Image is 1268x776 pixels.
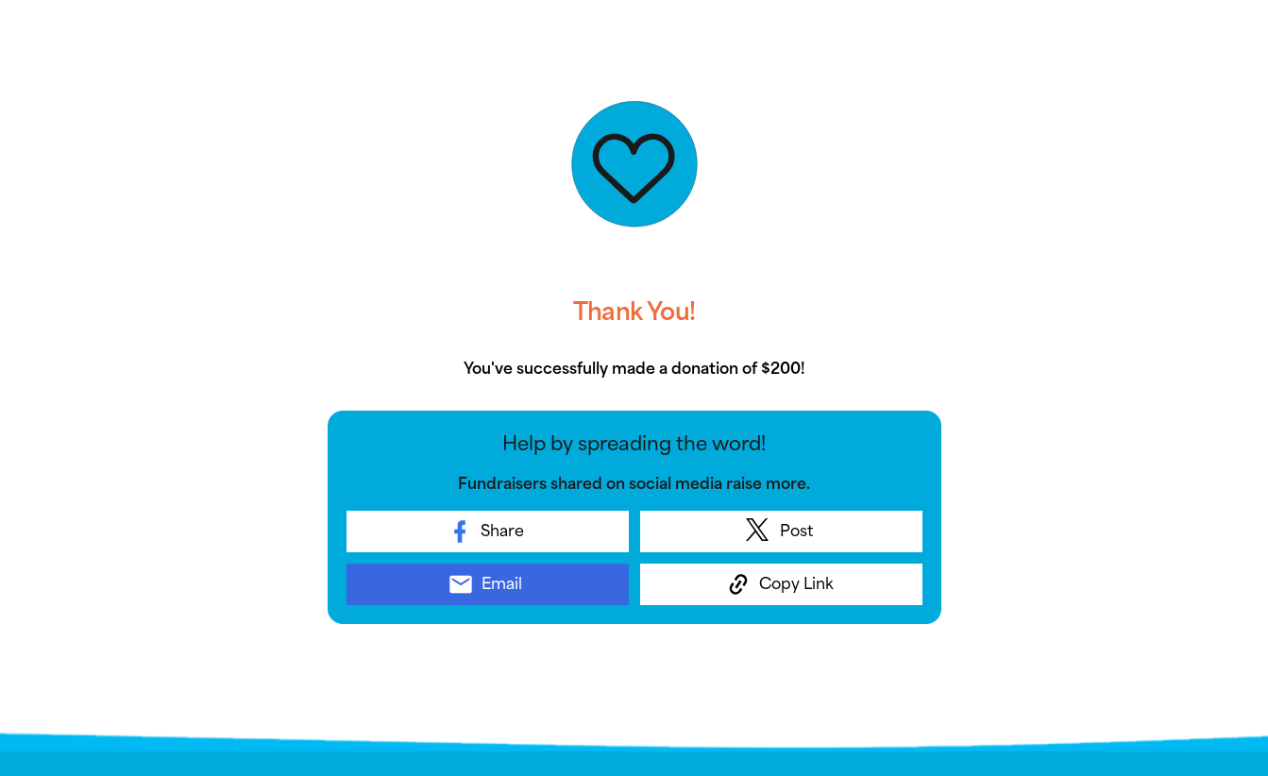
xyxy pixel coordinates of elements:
[640,564,922,605] button: Copy Link
[347,473,922,496] p: Fundraisers shared on social media raise more.
[640,511,922,552] a: Post
[759,573,834,596] span: Copy Link
[481,520,524,543] span: Share
[347,564,629,605] a: emailEmail
[328,358,941,380] p: You've successfully made a donation of $200!
[448,571,474,598] i: email
[328,282,941,343] h3: Thank You!
[482,573,522,596] span: Email
[780,520,813,543] span: Post
[347,430,922,458] p: Help by spreading the word!
[347,511,629,552] a: Share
